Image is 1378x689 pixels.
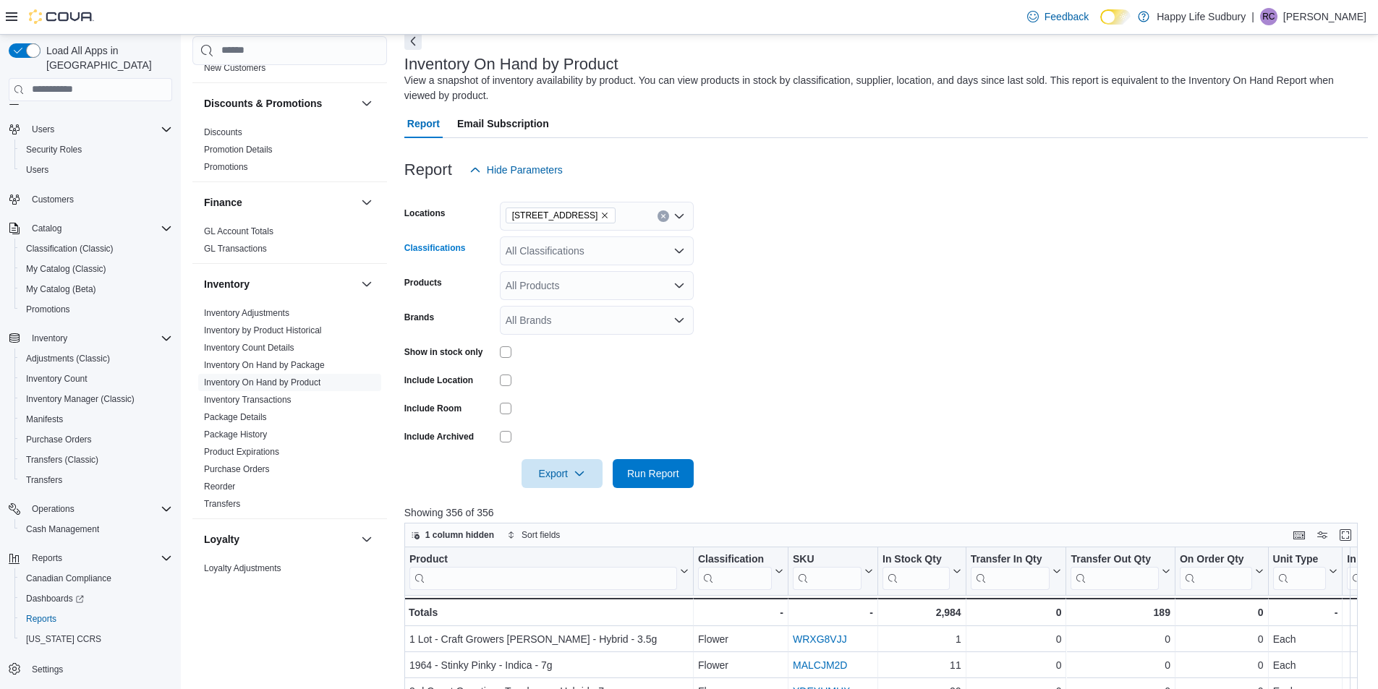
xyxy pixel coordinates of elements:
[3,119,178,140] button: Users
[20,521,105,538] a: Cash Management
[20,240,119,257] a: Classification (Classic)
[26,661,69,678] a: Settings
[409,552,677,566] div: Product
[404,242,466,254] label: Classifications
[409,604,689,621] div: Totals
[20,370,93,388] a: Inventory Count
[425,529,494,541] span: 1 column hidden
[404,403,462,414] label: Include Room
[204,307,289,319] span: Inventory Adjustments
[3,218,178,239] button: Catalog
[970,552,1050,566] div: Transfer In Qty
[1071,552,1158,566] div: Transfer Out Qty
[1337,526,1354,544] button: Enter fullscreen
[204,277,355,291] button: Inventory
[1260,8,1277,25] div: Roxanne Coutu
[26,353,110,364] span: Adjustments (Classic)
[26,500,80,518] button: Operations
[20,301,172,318] span: Promotions
[204,195,242,210] h3: Finance
[14,279,178,299] button: My Catalog (Beta)
[20,411,69,428] a: Manifests
[600,211,609,220] button: Remove 1021 KINGSWAY UNIT 3, SUDBURY from selection in this group
[204,325,322,336] span: Inventory by Product Historical
[613,459,694,488] button: Run Report
[204,277,250,291] h3: Inventory
[26,283,96,295] span: My Catalog (Beta)
[673,280,685,291] button: Open list of options
[14,259,178,279] button: My Catalog (Classic)
[204,377,320,388] span: Inventory On Hand by Product
[20,390,172,408] span: Inventory Manager (Classic)
[1157,8,1246,25] p: Happy Life Sudbury
[192,124,387,181] div: Discounts & Promotions
[1071,552,1158,589] div: Transfer Out Qty
[3,499,178,519] button: Operations
[404,431,474,442] label: Include Archived
[407,109,440,138] span: Report
[192,304,387,518] div: Inventory
[698,630,783,648] div: Flower
[26,434,92,445] span: Purchase Orders
[404,56,618,73] h3: Inventory On Hand by Product
[970,604,1061,621] div: 0
[1290,526,1308,544] button: Keyboard shortcuts
[26,393,135,405] span: Inventory Manager (Classic)
[358,194,375,211] button: Finance
[26,191,80,208] a: Customers
[204,463,270,475] span: Purchase Orders
[20,411,172,428] span: Manifests
[41,43,172,72] span: Load All Apps in [GEOGRAPHIC_DATA]
[20,471,68,489] a: Transfers
[26,220,67,237] button: Catalog
[530,459,594,488] span: Export
[204,96,355,111] button: Discounts & Promotions
[204,325,322,335] a: Inventory by Product Historical
[1272,604,1337,621] div: -
[204,532,239,547] h3: Loyalty
[14,629,178,649] button: [US_STATE] CCRS
[20,240,172,257] span: Classification (Classic)
[464,155,569,184] button: Hide Parameters
[204,482,235,492] a: Reorder
[1272,552,1326,566] div: Unit Type
[26,593,84,604] span: Dashboards
[793,633,847,645] a: WRXG8VJJ
[204,581,309,591] a: Loyalty Redemption Values
[26,454,98,466] span: Transfers (Classic)
[14,389,178,409] button: Inventory Manager (Classic)
[32,333,67,344] span: Inventory
[409,552,689,589] button: Product
[1272,630,1337,648] div: Each
[192,223,387,263] div: Finance
[20,431,98,448] a: Purchase Orders
[20,281,172,298] span: My Catalog (Beta)
[673,314,685,326] button: Open list of options
[409,630,689,648] div: 1 Lot - Craft Growers [PERSON_NAME] - Hybrid - 3.5g
[20,630,107,648] a: [US_STATE] CCRS
[20,350,116,367] a: Adjustments (Classic)
[204,127,242,137] a: Discounts
[26,263,106,275] span: My Catalog (Classic)
[882,656,961,674] div: 11
[404,312,434,323] label: Brands
[26,220,172,237] span: Catalog
[20,570,172,587] span: Canadian Compliance
[26,659,172,677] span: Settings
[26,573,111,584] span: Canadian Compliance
[26,523,99,535] span: Cash Management
[204,360,325,370] a: Inventory On Hand by Package
[970,552,1061,589] button: Transfer In Qty
[204,145,273,155] a: Promotion Details
[204,162,248,172] a: Promotions
[204,161,248,173] span: Promotions
[204,394,292,406] span: Inventory Transactions
[698,552,783,589] button: Classification
[1071,656,1170,674] div: 0
[14,239,178,259] button: Classification (Classic)
[204,481,235,492] span: Reorder
[793,659,847,671] a: MALCJM2D
[26,373,88,385] span: Inventory Count
[204,62,265,74] span: New Customers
